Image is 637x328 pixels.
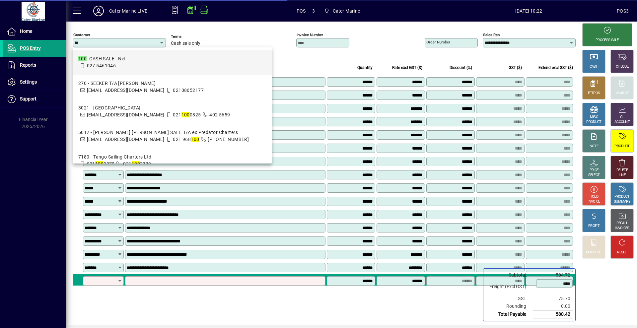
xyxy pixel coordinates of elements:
td: GST [486,295,533,302]
span: Rate excl GST ($) [392,64,422,71]
span: [EMAIL_ADDRESS][DOMAIN_NAME] [87,137,165,142]
span: [EMAIL_ADDRESS][DOMAIN_NAME] [87,88,165,93]
span: [DATE] 10:22 [441,6,617,16]
span: 3 [312,6,315,16]
span: Reports [20,62,36,68]
div: PRODUCT [586,120,601,125]
button: Profile [88,5,109,17]
div: PROCESS SALE [596,38,619,43]
span: 021 2379 [123,161,151,166]
span: GST ($) [509,64,522,71]
span: Cater Marine [321,5,363,17]
span: Terms [171,34,211,39]
div: PRICE [590,168,599,173]
em: 100 [78,56,87,61]
div: - CASH SALE - Net [78,55,126,62]
span: Extend excl GST ($) [538,64,573,71]
mat-label: Customer [73,33,90,37]
div: 270 - SEEKER T/A [PERSON_NAME] [78,80,204,87]
mat-label: Invoice number [297,33,323,37]
div: SUMMARY [614,199,630,204]
div: 7180 - Tango Sailing Charters Ltd [78,154,151,161]
div: INVOICE [588,199,600,204]
td: 580.42 [533,310,573,318]
span: Settings [20,79,37,85]
em: 100 [132,161,140,166]
span: 021 2379 [87,161,115,166]
mat-option: 5012 - Bruce Martin CASH SALE T/A ex Predator Charters [73,124,272,148]
div: LINE [619,173,625,178]
div: INVOICES [615,226,629,231]
td: Total Payable [486,310,533,318]
span: Support [20,96,36,101]
span: Discount (%) [450,64,472,71]
mat-option: 270 - SEEKER T/A Peter Jamar [73,75,272,99]
div: SELECT [588,173,600,178]
td: Rounding [486,302,533,310]
span: Cash sale only [171,41,200,46]
div: MISC [590,115,598,120]
td: 0.00 [533,302,573,310]
span: 02108652177 [173,88,204,93]
div: CHARGE [616,91,629,96]
div: 3021 - [GEOGRAPHIC_DATA] [78,104,230,111]
span: [EMAIL_ADDRESS][DOMAIN_NAME] [87,112,165,117]
td: Subtotal [486,271,533,279]
em: 100 [191,137,199,142]
div: EFTPOS [588,91,600,96]
td: 504.72 [533,271,573,279]
div: DELETE [616,168,628,173]
div: CASH [590,64,598,69]
span: POS Entry [20,45,41,51]
div: Cater Marine LIVE [109,6,147,16]
div: HOLD [590,194,598,199]
a: Settings [3,74,66,91]
a: Support [3,91,66,107]
mat-label: Sales rep [483,33,500,37]
div: RESET [617,250,627,255]
td: Freight (Excl GST) [486,279,533,295]
div: PRODUCT [614,194,629,199]
div: ACCOUNT [614,120,630,125]
mat-option: 3021 - Opua Marina Boat Yard [73,99,272,124]
div: PROFIT [588,224,600,229]
em: 100 [95,161,104,166]
span: Cater Marine [333,6,360,16]
div: DISCOUNT [586,250,602,255]
td: 75.70 [533,295,573,302]
em: 100 [181,112,190,117]
div: NOTE [590,144,598,149]
span: 402 5659 [209,112,230,117]
span: Quantity [357,64,373,71]
div: CHEQUE [616,64,628,69]
div: PRODUCT [614,144,629,149]
span: POS [297,6,306,16]
span: 027 5461046 [87,63,116,68]
span: Home [20,29,32,34]
span: 021 0825 [173,112,201,117]
span: [PHONE_NUMBER] [208,137,249,142]
mat-option: 7180 - Tango Sailing Charters Ltd [73,148,272,173]
a: Reports [3,57,66,74]
div: POS3 [617,6,629,16]
a: Home [3,23,66,40]
div: RECALL [616,221,628,226]
span: 021 968 [173,137,199,142]
div: 5012 - [PERSON_NAME] [PERSON_NAME] SALE T/A ex Predator Charters [78,129,249,136]
mat-label: Order number [426,40,450,44]
div: GL [620,115,624,120]
mat-option: 100 - CASH SALE - Net [73,50,272,75]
